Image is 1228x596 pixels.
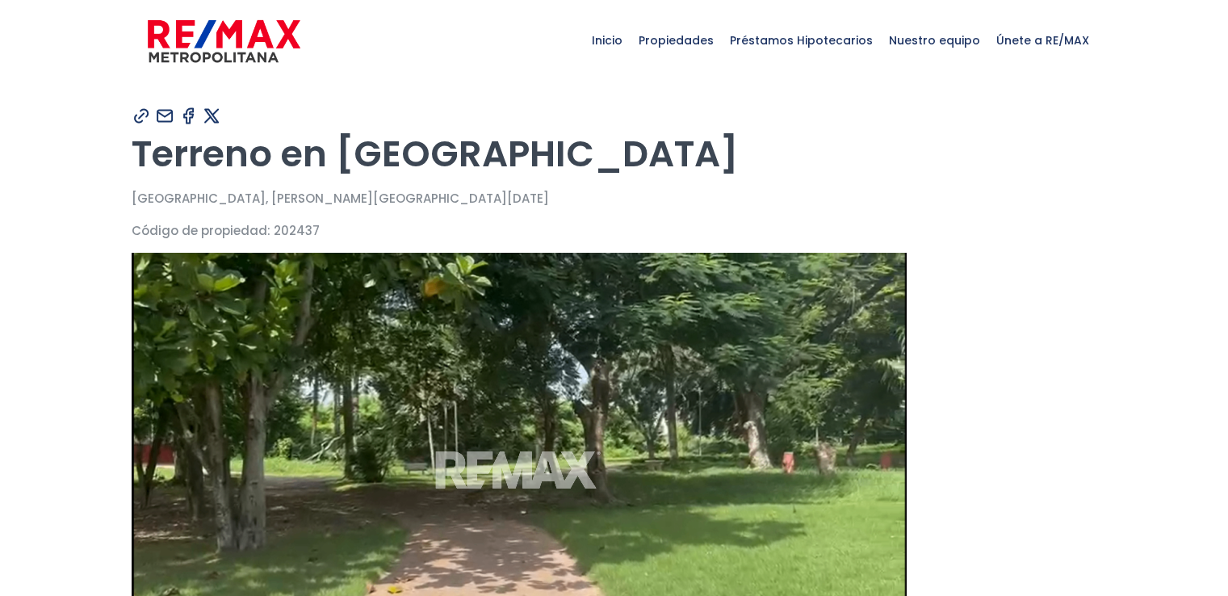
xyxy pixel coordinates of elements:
img: Compartir [178,106,199,126]
span: Préstamos Hipotecarios [722,16,881,65]
img: Compartir [202,106,222,126]
span: Inicio [584,16,631,65]
img: remax-metropolitana-logo [148,17,300,65]
h1: Terreno en [GEOGRAPHIC_DATA] [132,132,1097,176]
span: 202437 [274,222,320,239]
span: Únete a RE/MAX [988,16,1097,65]
span: Propiedades [631,16,722,65]
span: Código de propiedad: [132,222,270,239]
img: Compartir [132,106,152,126]
img: Compartir [155,106,175,126]
p: [GEOGRAPHIC_DATA], [PERSON_NAME][GEOGRAPHIC_DATA][DATE] [132,188,1097,208]
span: Nuestro equipo [881,16,988,65]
